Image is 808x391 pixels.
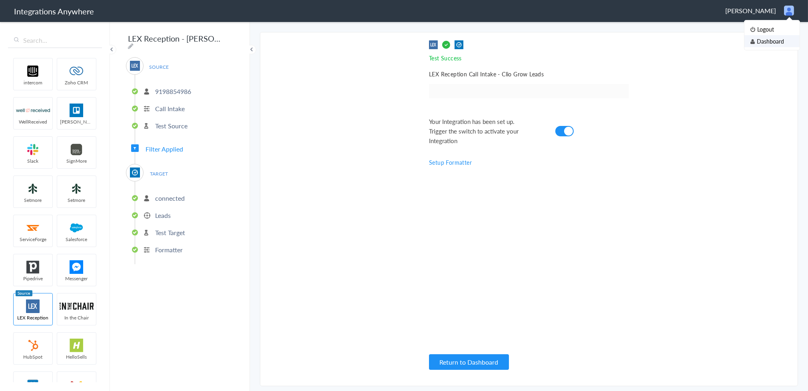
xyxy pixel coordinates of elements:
[14,6,94,17] h1: Integrations Anywhere
[429,117,533,146] span: Your Integration has been set up. Trigger the switch to activate your Integration
[130,168,140,178] img: Clio.jpg
[16,260,50,274] img: pipedrive.png
[744,35,800,47] li: Dashboard
[60,182,94,195] img: setmoreNew.jpg
[14,236,52,243] span: ServiceForge
[155,194,185,203] p: connected
[57,275,96,282] span: Messenger
[16,221,50,235] img: serviceforge-icon.png
[16,339,50,352] img: hubspot-logo.svg
[60,143,94,156] img: signmore-logo.png
[8,33,102,48] input: Search...
[57,79,96,86] span: Zoho CRM
[14,79,52,86] span: intercom
[60,64,94,78] img: zoho-logo.svg
[16,143,50,156] img: slack-logo.svg
[57,314,96,321] span: In the Chair
[57,118,96,125] span: [PERSON_NAME]
[16,299,50,313] img: lex-app-logo.svg
[60,104,94,117] img: trello.png
[455,40,463,49] img: target
[429,54,629,62] p: Test Success
[14,314,52,321] span: LEX Reception
[429,158,472,166] a: Setup Formatter
[57,197,96,203] span: Setmore
[155,87,191,96] p: 9198854986
[14,197,52,203] span: Setmore
[130,61,140,71] img: lex-app-logo.svg
[784,6,794,16] img: user.png
[155,211,171,220] p: Leads
[725,6,776,15] span: [PERSON_NAME]
[429,354,509,370] button: Return to Dashboard
[14,118,52,125] span: WellReceived
[16,64,50,78] img: intercom-logo.svg
[155,104,185,113] p: Call Intake
[57,236,96,243] span: Salesforce
[146,144,183,154] span: Filter Applied
[744,23,800,35] li: Logout
[16,182,50,195] img: setmoreNew.jpg
[429,70,629,78] h5: LEX Reception Call Intake - Clio Grow Leads
[429,40,438,49] img: source
[155,228,185,237] p: Test Target
[57,158,96,164] span: SignMore
[14,158,52,164] span: Slack
[144,168,174,179] span: TARGET
[16,104,50,117] img: wr-logo.svg
[144,62,174,72] span: SOURCE
[155,245,183,254] p: Formatter
[60,260,94,274] img: FBM.png
[57,353,96,360] span: HelloSells
[60,299,94,313] img: inch-logo.svg
[60,221,94,235] img: salesforce-logo.svg
[155,121,188,130] p: Test Source
[14,275,52,282] span: Pipedrive
[14,353,52,360] span: HubSpot
[60,339,94,352] img: hs-app-logo.svg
